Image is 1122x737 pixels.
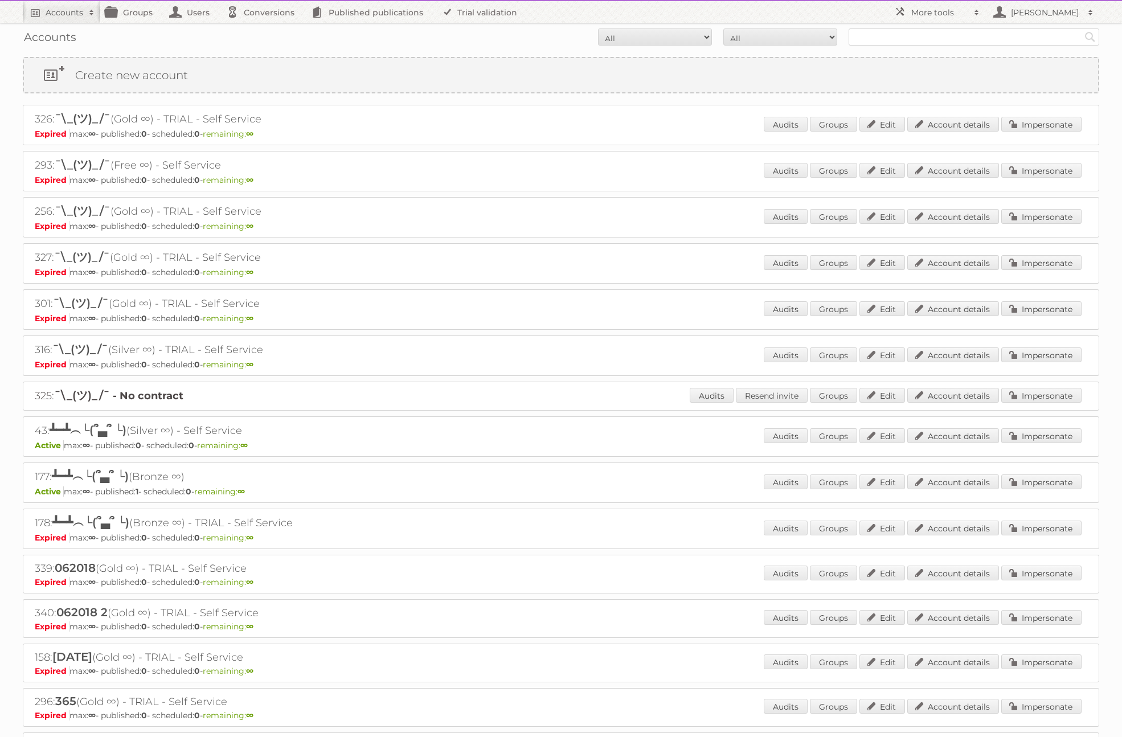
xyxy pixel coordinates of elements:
a: Impersonate [1001,654,1082,669]
a: Conversions [221,1,306,23]
a: Audits [764,301,808,316]
h2: 177: (Bronze ∞) [35,469,433,485]
a: Account details [907,521,999,535]
a: Edit [859,301,905,316]
a: Impersonate [1001,347,1082,362]
span: Expired [35,359,69,370]
strong: ∞ [88,359,96,370]
h2: 158: (Gold ∞) - TRIAL - Self Service [35,650,433,665]
a: Create new account [24,58,1098,92]
strong: ∞ [88,175,96,185]
a: Groups [810,301,857,316]
span: ¯\_(ツ)_/¯ [55,158,110,171]
a: Account details [907,163,999,178]
strong: ∞ [83,486,90,497]
h2: 293: (Free ∞) - Self Service [35,157,433,174]
strong: ∞ [246,533,253,543]
strong: ∞ [83,440,90,451]
a: Groups [100,1,164,23]
a: Audits [764,428,808,443]
span: 062018 [55,561,96,575]
p: max: - published: - scheduled: - [35,621,1087,632]
span: ┻━┻︵└(՞▃՞ └) [52,469,129,483]
strong: ∞ [246,175,253,185]
a: Account details [907,654,999,669]
span: remaining: [203,666,253,676]
a: Account details [907,301,999,316]
strong: 0 [186,486,191,497]
span: Expired [35,666,69,676]
strong: ∞ [246,577,253,587]
h2: 301: (Gold ∞) - TRIAL - Self Service [35,296,433,312]
strong: 0 [194,710,200,720]
a: Account details [907,209,999,224]
strong: ∞ [88,267,96,277]
strong: 0 [194,621,200,632]
span: Active [35,486,64,497]
h2: [PERSON_NAME] [1008,7,1082,18]
a: Account details [907,699,999,714]
strong: 0 [194,577,200,587]
span: ¯\_(ツ)_/¯ [54,250,110,264]
strong: 1 [136,486,138,497]
a: Edit [859,654,905,669]
a: Impersonate [1001,521,1082,535]
a: Groups [810,209,857,224]
a: Edit [859,209,905,224]
input: Search [1082,28,1099,46]
p: max: - published: - scheduled: - [35,440,1087,451]
h2: 340: (Gold ∞) - TRIAL - Self Service [35,605,433,620]
a: Groups [810,347,857,362]
span: ¯\_(ツ)_/¯ [54,388,110,402]
span: Expired [35,175,69,185]
a: Accounts [23,1,100,23]
a: Edit [859,255,905,270]
strong: ∞ [88,221,96,231]
a: Edit [859,117,905,132]
a: Groups [810,117,857,132]
p: max: - published: - scheduled: - [35,129,1087,139]
strong: ∞ [246,666,253,676]
strong: 0 [194,221,200,231]
p: max: - published: - scheduled: - [35,666,1087,676]
strong: 0 [194,666,200,676]
span: Expired [35,533,69,543]
strong: 0 [194,533,200,543]
span: remaining: [203,221,253,231]
a: Groups [810,428,857,443]
span: Expired [35,577,69,587]
span: remaining: [203,621,253,632]
a: Groups [810,388,857,403]
strong: 0 [194,359,200,370]
a: Resend invite [736,388,808,403]
span: remaining: [203,267,253,277]
span: Expired [35,267,69,277]
span: remaining: [203,577,253,587]
span: Active [35,440,64,451]
span: Expired [35,221,69,231]
span: Expired [35,313,69,324]
h2: 316: (Silver ∞) - TRIAL - Self Service [35,342,433,358]
span: remaining: [203,533,253,543]
a: More tools [888,1,985,23]
a: Audits [764,255,808,270]
strong: ∞ [88,621,96,632]
p: max: - published: - scheduled: - [35,175,1087,185]
strong: 0 [141,175,147,185]
a: Impersonate [1001,388,1082,403]
a: Impersonate [1001,117,1082,132]
a: Impersonate [1001,474,1082,489]
span: ¯\_(ツ)_/¯ [55,204,110,218]
h2: 339: (Gold ∞) - TRIAL - Self Service [35,561,433,576]
h2: More tools [911,7,968,18]
a: Users [164,1,221,23]
a: Impersonate [1001,301,1082,316]
a: Impersonate [1001,566,1082,580]
span: remaining: [203,359,253,370]
a: Impersonate [1001,428,1082,443]
a: Groups [810,654,857,669]
a: Audits [764,117,808,132]
strong: ∞ [237,486,245,497]
strong: 0 [141,621,147,632]
span: Expired [35,621,69,632]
